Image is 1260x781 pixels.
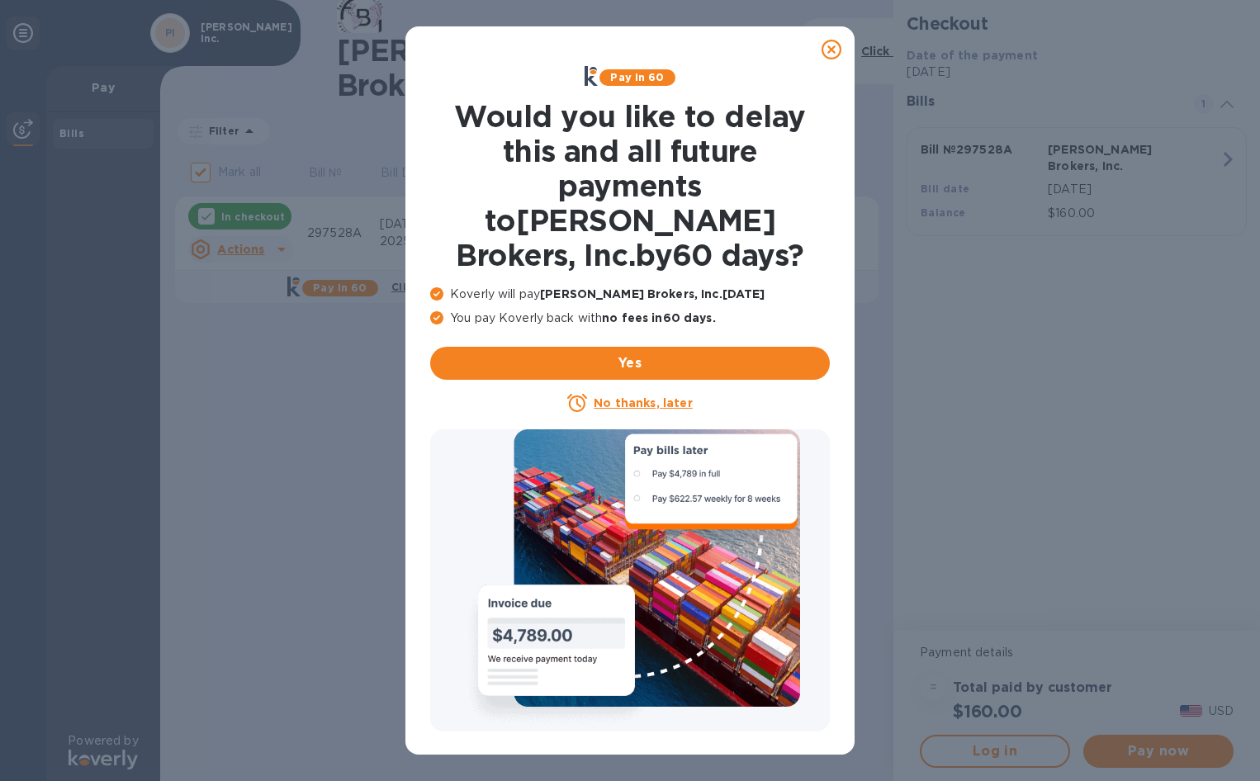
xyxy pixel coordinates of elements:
p: Koverly will pay [430,286,830,303]
p: You pay Koverly back with [430,310,830,327]
b: no fees in 60 days . [602,311,715,324]
h1: Would you like to delay this and all future payments to [PERSON_NAME] Brokers, Inc. by 60 days ? [430,99,830,272]
b: Pay in 60 [610,71,664,83]
button: Yes [430,347,830,380]
u: No thanks, later [594,396,692,409]
b: [PERSON_NAME] Brokers, Inc. [DATE] [540,287,765,301]
span: Yes [443,353,817,373]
